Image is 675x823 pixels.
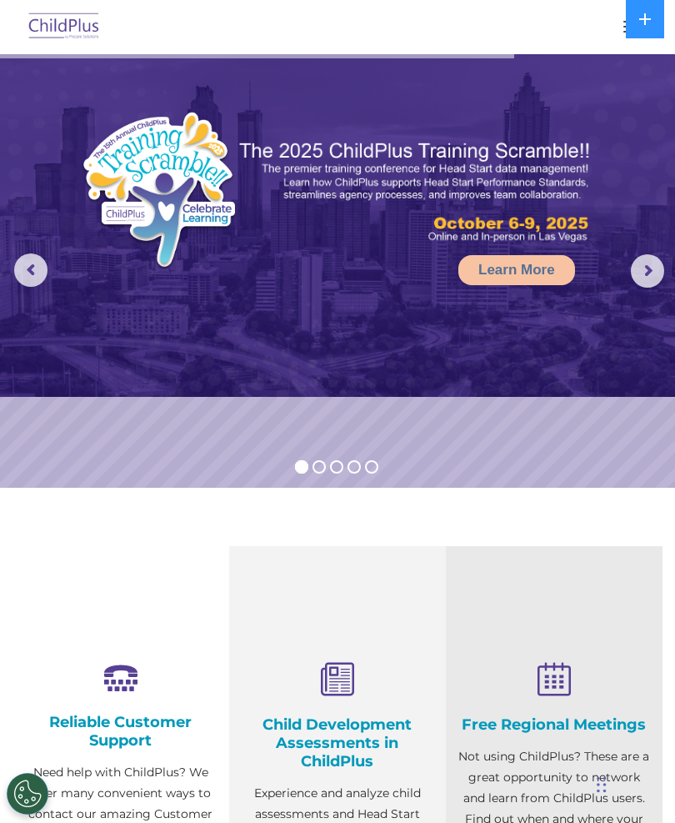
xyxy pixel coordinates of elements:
[597,760,607,810] div: Drag
[7,773,48,815] button: Cookies Settings
[458,255,575,285] a: Learn More
[242,715,433,770] h4: Child Development Assessments in ChildPlus
[25,713,217,750] h4: Reliable Customer Support
[25,8,103,47] img: ChildPlus by Procare Solutions
[394,643,675,823] iframe: Chat Widget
